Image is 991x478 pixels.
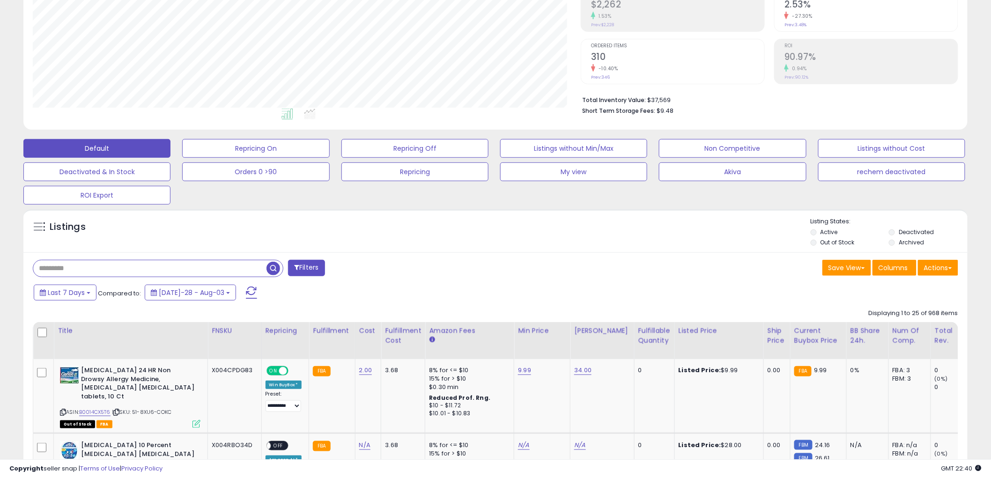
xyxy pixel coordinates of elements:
div: 0 [638,366,667,375]
a: Terms of Use [80,464,120,473]
div: Listed Price [679,326,760,336]
b: Listed Price: [679,441,721,449]
span: Last 7 Days [48,288,85,297]
span: Compared to: [98,289,141,298]
small: Prev: 346 [591,74,610,80]
small: FBM [794,440,813,450]
div: X004RBO34D [212,441,254,449]
div: Cost [359,326,377,336]
h2: 90.97% [784,51,958,64]
div: 0 [935,441,973,449]
b: Reduced Prof. Rng. [429,394,490,402]
button: Repricing [341,162,488,181]
a: N/A [359,441,370,450]
div: seller snap | | [9,464,163,473]
button: Listings without Min/Max [500,139,647,158]
span: 2025-08-11 22:40 GMT [941,464,982,473]
button: Orders 0 >90 [182,162,329,181]
div: 15% for > $10 [429,375,507,383]
span: OFF [271,442,286,450]
img: 51iN-8EQ8IL._SL40_.jpg [60,441,79,460]
span: $9.48 [657,106,673,115]
button: Repricing Off [341,139,488,158]
div: Title [58,326,204,336]
h5: Listings [50,221,86,234]
div: Total Rev. [935,326,969,346]
div: 8% for <= $10 [429,441,507,449]
div: Fulfillable Quantity [638,326,671,346]
small: Prev: 3.48% [784,22,806,28]
div: $28.00 [679,441,756,449]
b: Listed Price: [679,366,721,375]
div: ASIN: [60,366,200,427]
a: N/A [518,441,529,450]
div: 3.68 [385,366,418,375]
small: Prev: $2,228 [591,22,614,28]
div: 0 [935,366,973,375]
b: Short Term Storage Fees: [582,107,655,115]
button: Filters [288,260,325,276]
div: 0% [850,366,881,375]
div: Fulfillment [313,326,351,336]
button: ROI Export [23,186,170,205]
small: -10.40% [595,65,618,72]
div: 15% for > $10 [429,449,507,458]
a: 2.00 [359,366,372,375]
div: Repricing [266,326,305,336]
button: Save View [822,260,871,276]
div: 0.00 [768,441,783,449]
a: 9.99 [518,366,531,375]
button: Default [23,139,170,158]
div: FBA: n/a [893,441,924,449]
button: rechem deactivated [818,162,965,181]
small: -27.30% [789,13,813,20]
small: 1.53% [595,13,612,20]
span: All listings that are currently out of stock and unavailable for purchase on Amazon [60,420,95,428]
span: OFF [287,367,302,375]
div: $9.99 [679,366,756,375]
span: 24.16 [815,441,830,449]
div: 0.00 [768,366,783,375]
b: Total Inventory Value: [582,96,646,104]
span: Columns [879,263,908,272]
small: 0.94% [789,65,807,72]
button: Actions [918,260,958,276]
div: $0.30 min [429,383,507,391]
div: Ship Price [768,326,786,346]
img: 51sfqWkUfOL._SL40_.jpg [60,366,79,385]
span: ROI [784,44,958,49]
div: 0 [935,383,973,391]
div: 3.68 [385,441,418,449]
b: [MEDICAL_DATA] 24 HR Non Drowsy Allergy Medicine, [MEDICAL_DATA] [MEDICAL_DATA] tablets, 10 Ct [81,366,195,403]
small: Prev: 90.12% [784,74,808,80]
div: FNSKU [212,326,258,336]
span: | SKU: 51-8XU6-COKC [112,408,171,416]
small: FBA [313,441,330,451]
div: X004CPDG83 [212,366,254,375]
div: BB Share 24h. [850,326,885,346]
div: $10 - $11.72 [429,402,507,410]
span: [DATE]-28 - Aug-03 [159,288,224,297]
span: ON [267,367,279,375]
div: Fulfillment Cost [385,326,421,346]
button: Repricing On [182,139,329,158]
h2: 310 [591,51,764,64]
div: FBA: 3 [893,366,924,375]
label: Archived [899,238,924,246]
small: (0%) [935,375,948,382]
button: Columns [873,260,917,276]
div: Preset: [266,391,302,412]
div: Num of Comp. [893,326,927,346]
button: Last 7 Days [34,285,96,301]
a: N/A [574,441,585,450]
div: $10.01 - $10.83 [429,410,507,418]
small: FBA [313,366,330,376]
span: FBA [96,420,112,428]
button: Listings without Cost [818,139,965,158]
button: Non Competitive [659,139,806,158]
div: [PERSON_NAME] [574,326,630,336]
div: Displaying 1 to 25 of 968 items [869,309,958,318]
small: (0%) [935,450,948,457]
div: Win BuyBox * [266,381,302,389]
div: 8% for <= $10 [429,366,507,375]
